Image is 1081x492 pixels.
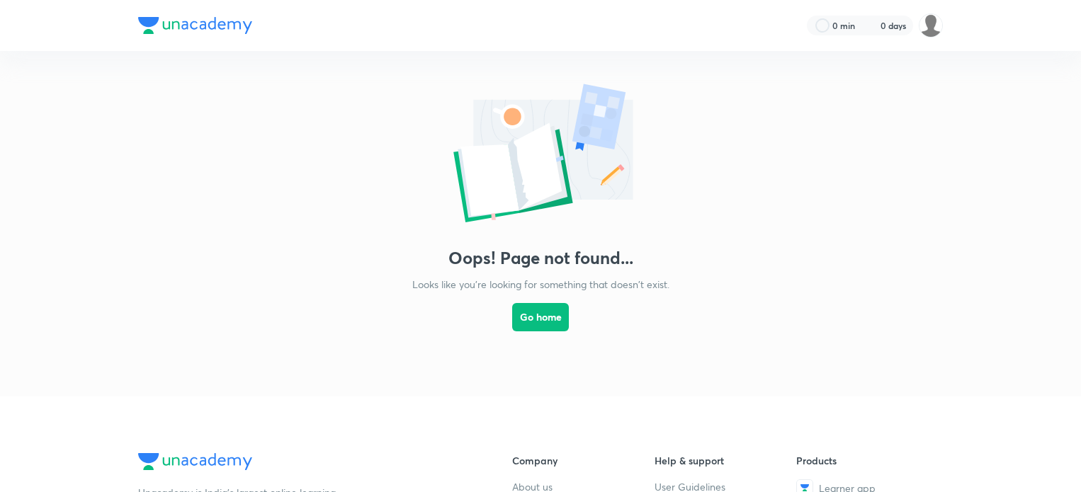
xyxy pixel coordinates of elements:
h3: Oops! Page not found... [448,248,633,268]
img: Dhirendra singh [919,13,943,38]
a: Go home [512,292,569,368]
button: Go home [512,303,569,331]
h6: Products [796,453,939,468]
img: streak [864,18,878,33]
a: Company Logo [138,453,467,474]
img: Company Logo [138,17,252,34]
img: Company Logo [138,453,252,470]
h6: Help & support [655,453,797,468]
p: Looks like you're looking for something that doesn't exist. [412,277,669,292]
img: error [399,79,682,231]
h6: Company [512,453,655,468]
